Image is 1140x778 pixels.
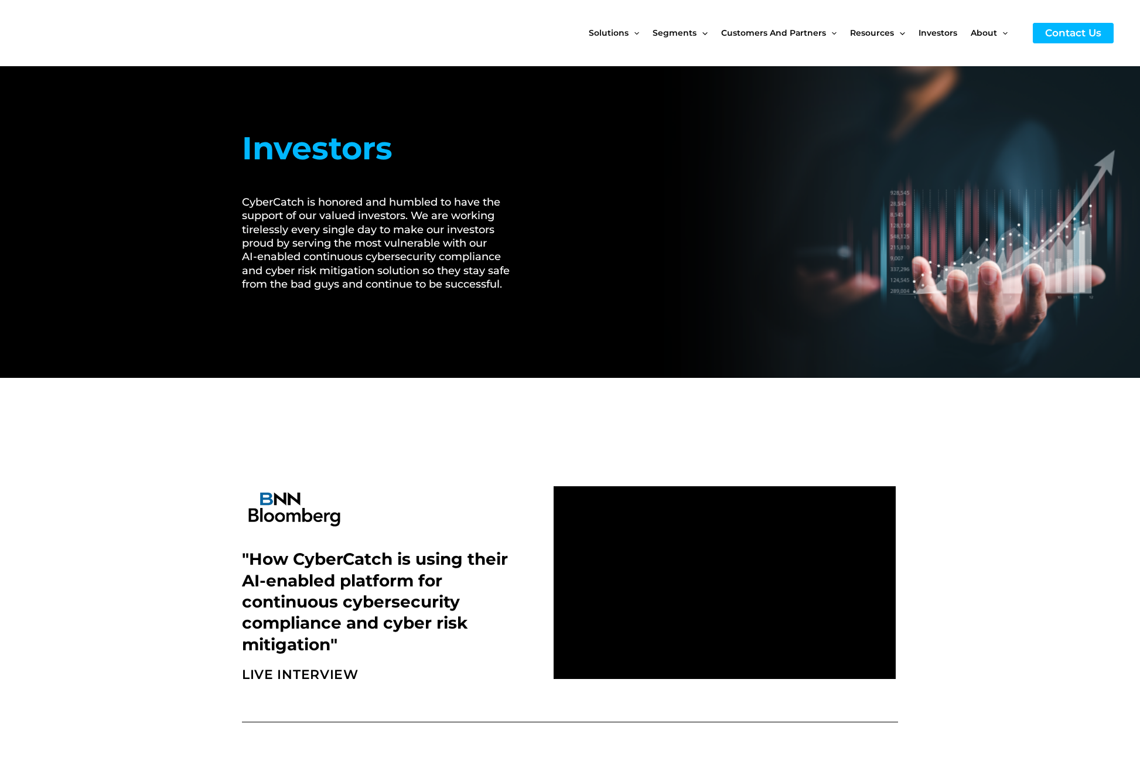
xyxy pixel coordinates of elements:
span: Resources [850,8,894,57]
span: Menu Toggle [629,8,639,57]
span: Customers and Partners [721,8,826,57]
a: Contact Us [1033,23,1114,43]
iframe: vimeo Video Player [554,486,896,679]
span: About [971,8,997,57]
img: CyberCatch [21,9,161,57]
h2: CyberCatch is honored and humbled to have the support of our valued investors. We are working tir... [242,196,524,292]
h1: Investors [242,125,524,172]
span: Menu Toggle [894,8,905,57]
span: Solutions [589,8,629,57]
h2: LIVE INTERVIEW [242,667,542,684]
h2: "How CyberCatch is using their AI-enabled platform for continuous cybersecurity compliance and cy... [242,548,536,655]
span: Menu Toggle [826,8,837,57]
span: Menu Toggle [997,8,1008,57]
span: Investors [919,8,957,57]
a: Investors [919,8,971,57]
span: Segments [653,8,697,57]
nav: Site Navigation: New Main Menu [589,8,1021,57]
span: Menu Toggle [697,8,707,57]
